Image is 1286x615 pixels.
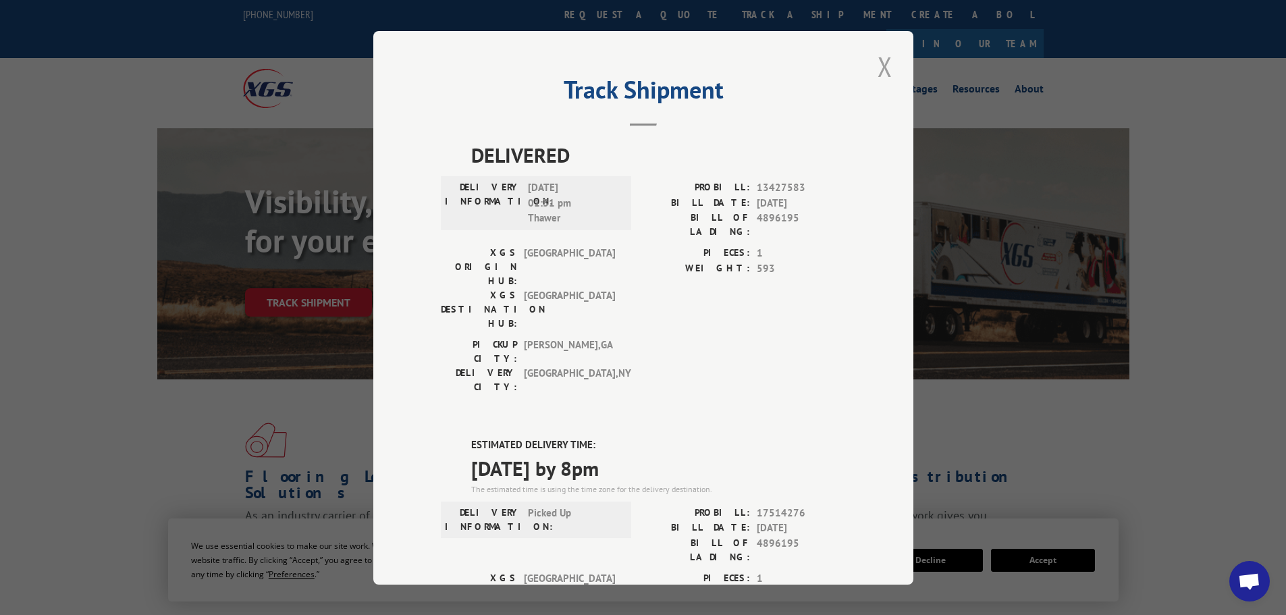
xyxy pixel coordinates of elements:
[471,483,846,495] div: The estimated time is using the time zone for the delivery destination.
[757,570,846,586] span: 1
[528,505,619,533] span: Picked Up
[643,195,750,211] label: BILL DATE:
[643,261,750,276] label: WEIGHT:
[643,211,750,239] label: BILL OF LADING:
[471,437,846,453] label: ESTIMATED DELIVERY TIME:
[524,246,615,288] span: [GEOGRAPHIC_DATA]
[441,80,846,106] h2: Track Shipment
[441,338,517,366] label: PICKUP CITY:
[445,180,521,226] label: DELIVERY INFORMATION:
[441,288,517,331] label: XGS DESTINATION HUB:
[643,535,750,564] label: BILL OF LADING:
[471,452,846,483] span: [DATE] by 8pm
[445,505,521,533] label: DELIVERY INFORMATION:
[757,180,846,196] span: 13427583
[524,570,615,613] span: [GEOGRAPHIC_DATA]
[441,570,517,613] label: XGS ORIGIN HUB:
[524,288,615,331] span: [GEOGRAPHIC_DATA]
[757,261,846,276] span: 593
[757,520,846,536] span: [DATE]
[643,505,750,520] label: PROBILL:
[757,211,846,239] span: 4896195
[757,195,846,211] span: [DATE]
[757,535,846,564] span: 4896195
[1229,561,1270,601] a: Open chat
[757,246,846,261] span: 1
[524,338,615,366] span: [PERSON_NAME] , GA
[643,246,750,261] label: PIECES:
[643,180,750,196] label: PROBILL:
[524,366,615,394] span: [GEOGRAPHIC_DATA] , NY
[441,246,517,288] label: XGS ORIGIN HUB:
[643,570,750,586] label: PIECES:
[471,140,846,170] span: DELIVERED
[441,366,517,394] label: DELIVERY CITY:
[874,48,896,85] button: Close modal
[757,505,846,520] span: 17514276
[643,520,750,536] label: BILL DATE:
[528,180,619,226] span: [DATE] 01:31 pm Thawer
